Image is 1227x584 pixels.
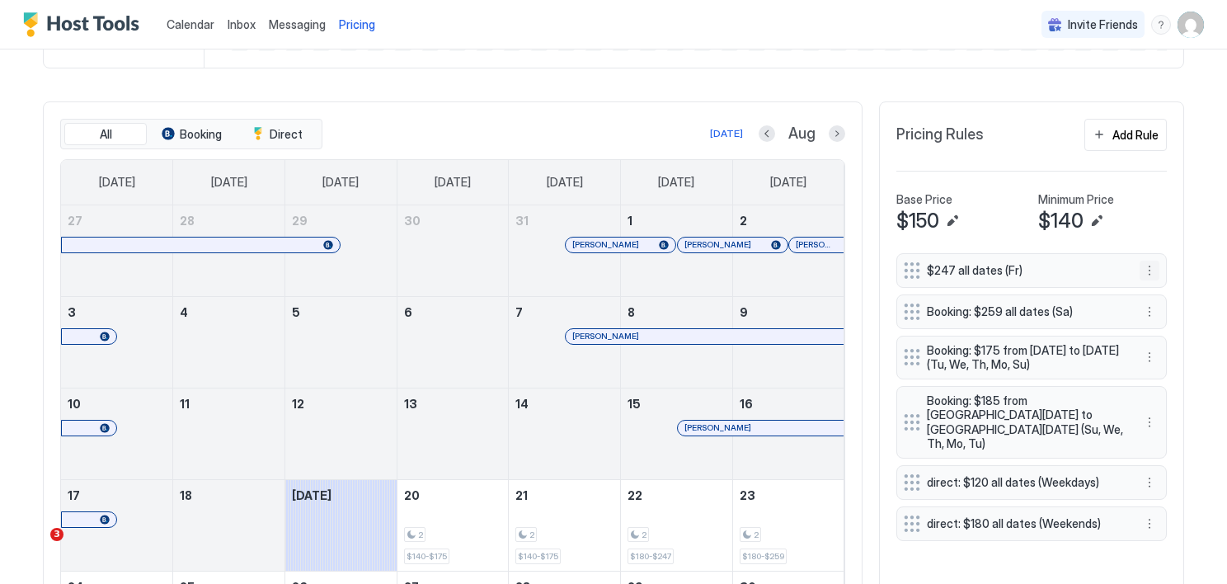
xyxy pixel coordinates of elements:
[418,530,423,540] span: 2
[404,397,417,411] span: 13
[61,297,172,327] a: August 3, 2025
[61,480,172,511] a: August 17, 2025
[509,479,621,571] td: August 21, 2025
[173,480,284,511] a: August 18, 2025
[173,479,285,571] td: August 18, 2025
[61,296,173,388] td: August 3, 2025
[621,205,732,236] a: August 1, 2025
[173,389,284,419] a: August 11, 2025
[509,388,621,479] td: August 14, 2025
[1038,192,1114,207] span: Minimum Price
[1140,347,1159,367] button: More options
[180,305,188,319] span: 4
[404,305,412,319] span: 6
[1112,126,1159,144] div: Add Rule
[1140,514,1159,534] button: More options
[285,389,397,419] a: August 12, 2025
[150,123,233,146] button: Booking
[572,331,639,341] span: [PERSON_NAME]
[572,331,837,341] div: [PERSON_NAME]
[64,123,147,146] button: All
[397,297,509,327] a: August 6, 2025
[180,127,222,142] span: Booking
[180,397,190,411] span: 11
[435,175,471,190] span: [DATE]
[269,16,326,33] a: Messaging
[68,397,81,411] span: 10
[61,479,173,571] td: August 17, 2025
[621,296,733,388] td: August 8, 2025
[404,488,420,502] span: 20
[50,528,63,541] span: 3
[322,175,359,190] span: [DATE]
[732,296,844,388] td: August 9, 2025
[180,214,195,228] span: 28
[1140,473,1159,492] div: menu
[509,389,620,419] a: August 14, 2025
[397,388,509,479] td: August 13, 2025
[742,551,784,562] span: $180-$259
[1140,302,1159,322] button: More options
[927,304,1123,319] span: Booking: $259 all dates (Sa)
[572,239,669,250] div: [PERSON_NAME]
[740,397,753,411] span: 16
[61,389,172,419] a: August 10, 2025
[68,488,80,502] span: 17
[515,214,529,228] span: 31
[339,17,375,32] span: Pricing
[60,119,322,150] div: tab-group
[404,214,421,228] span: 30
[397,205,509,236] a: July 30, 2025
[628,397,641,411] span: 15
[740,488,755,502] span: 23
[397,296,509,388] td: August 6, 2025
[1140,514,1159,534] div: menu
[515,488,528,502] span: 21
[284,296,397,388] td: August 5, 2025
[515,305,523,319] span: 7
[68,214,82,228] span: 27
[740,214,747,228] span: 2
[733,480,844,511] a: August 23, 2025
[518,551,558,562] span: $140-$175
[23,12,147,37] a: Host Tools Logo
[896,192,952,207] span: Base Price
[1151,15,1171,35] div: menu
[796,239,837,250] span: [PERSON_NAME]
[896,209,939,233] span: $150
[509,297,620,327] a: August 7, 2025
[99,175,135,190] span: [DATE]
[167,17,214,31] span: Calendar
[927,475,1123,490] span: direct: $120 all dates (Weekdays)
[515,397,529,411] span: 14
[284,479,397,571] td: August 19, 2025
[211,175,247,190] span: [DATE]
[1140,347,1159,367] div: menu
[284,388,397,479] td: August 12, 2025
[684,239,751,250] span: [PERSON_NAME]
[621,480,732,511] a: August 22, 2025
[684,239,781,250] div: [PERSON_NAME]
[509,205,621,297] td: July 31, 2025
[68,305,76,319] span: 3
[621,205,733,297] td: August 1, 2025
[100,127,112,142] span: All
[732,388,844,479] td: August 16, 2025
[710,126,743,141] div: [DATE]
[509,480,620,511] a: August 21, 2025
[1084,119,1167,151] button: Add Rule
[285,480,397,511] a: August 19, 2025
[572,239,639,250] span: [PERSON_NAME]
[407,551,447,562] span: $140-$175
[180,488,192,502] span: 18
[530,160,599,205] a: Thursday
[529,530,534,540] span: 2
[759,125,775,142] button: Previous month
[306,160,375,205] a: Tuesday
[1140,412,1159,432] div: menu
[228,17,256,31] span: Inbox
[292,397,304,411] span: 12
[397,480,509,511] a: August 20, 2025
[628,305,635,319] span: 8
